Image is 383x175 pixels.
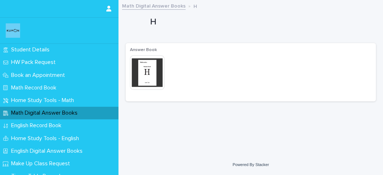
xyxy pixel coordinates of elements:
[8,148,88,155] p: English Digital Answer Books
[6,23,20,38] img: o6XkwfS7S2qhyeB9lxyF
[8,72,71,79] p: Book an Appointment
[8,135,85,142] p: Home Study Tools - English
[8,59,61,66] p: HW Pack Request
[233,162,269,167] a: Powered By Stacker
[193,2,197,10] p: H
[8,46,55,53] p: Student Details
[8,84,62,91] p: Math Record Book
[150,17,373,27] p: H
[8,160,76,167] p: Make Up Class Request
[122,1,186,10] a: Math Digital Answer Books
[8,110,83,116] p: Math Digital Answer Books
[8,122,67,129] p: English Record Book
[130,48,157,52] span: Answer Book
[8,97,80,104] p: Home Study Tools - Math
